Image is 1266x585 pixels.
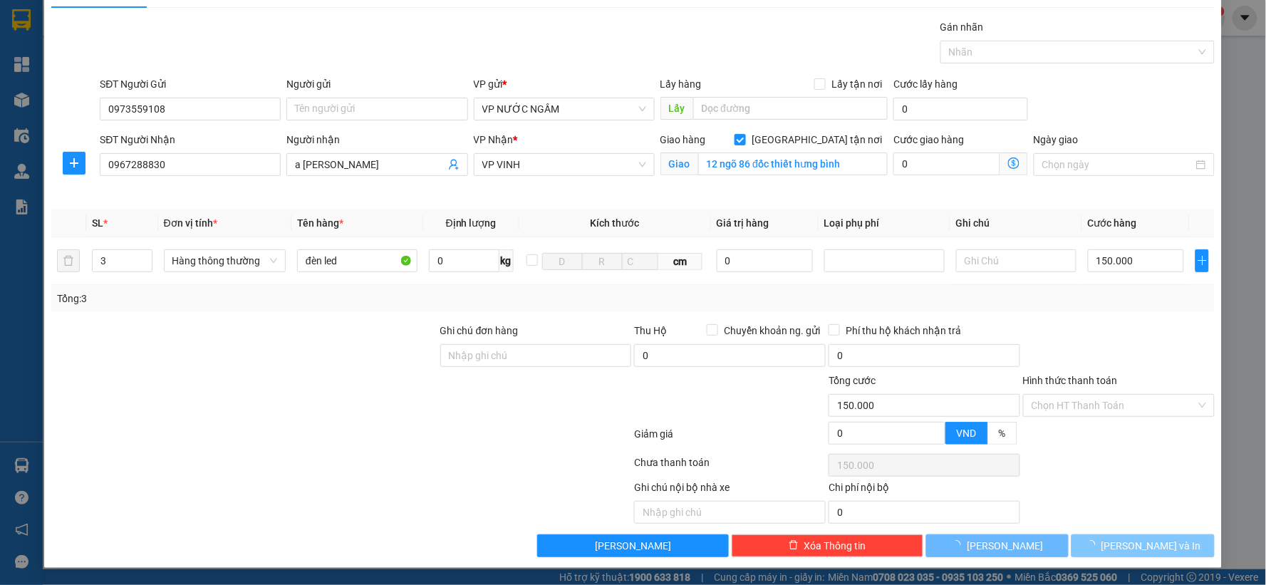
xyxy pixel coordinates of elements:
[660,97,693,120] span: Lấy
[893,98,1028,120] input: Cước lấy hàng
[164,217,217,229] span: Đơn vị tính
[660,134,706,145] span: Giao hàng
[829,375,876,386] span: Tổng cước
[819,209,950,237] th: Loại phụ phí
[893,134,964,145] label: Cước giao hàng
[732,534,923,557] button: deleteXóa Thông tin
[446,217,497,229] span: Định lượng
[172,250,277,271] span: Hàng thông thường
[1088,217,1137,229] span: Cước hàng
[999,428,1006,439] span: %
[1008,157,1019,169] span: dollar-circle
[286,132,467,147] div: Người nhận
[1195,249,1209,272] button: plus
[658,253,703,270] span: cm
[622,253,658,270] input: C
[448,159,460,170] span: user-add
[660,152,698,175] span: Giao
[893,78,958,90] label: Cước lấy hàng
[633,426,827,451] div: Giảm giá
[829,480,1020,501] div: Chi phí nội bộ
[1042,157,1193,172] input: Ngày giao
[950,209,1082,237] th: Ghi chú
[1034,134,1079,145] label: Ngày giao
[482,98,646,120] span: VP NƯỚC NGẦM
[956,249,1076,272] input: Ghi Chú
[698,152,888,175] input: Giao tận nơi
[633,455,827,480] div: Chưa thanh toán
[789,540,799,552] span: delete
[297,249,417,272] input: VD: Bàn, Ghế
[967,538,1043,554] span: [PERSON_NAME]
[634,501,826,524] input: Nhập ghi chú
[286,76,467,92] div: Người gửi
[634,480,826,501] div: Ghi chú nội bộ nhà xe
[957,428,977,439] span: VND
[582,253,623,270] input: R
[595,538,671,554] span: [PERSON_NAME]
[746,132,888,147] span: [GEOGRAPHIC_DATA] tận nơi
[940,21,984,33] label: Gán nhãn
[926,534,1069,557] button: [PERSON_NAME]
[1086,540,1101,550] span: loading
[1023,375,1118,386] label: Hình thức thanh toán
[474,76,655,92] div: VP gửi
[693,97,888,120] input: Dọc đường
[826,76,888,92] span: Lấy tận nơi
[840,323,967,338] span: Phí thu hộ khách nhận trả
[660,78,702,90] span: Lấy hàng
[57,249,80,272] button: delete
[63,157,85,169] span: plus
[634,325,667,336] span: Thu Hộ
[100,76,281,92] div: SĐT Người Gửi
[893,152,1000,175] input: Cước giao hàng
[100,132,281,147] div: SĐT Người Nhận
[718,323,826,338] span: Chuyển khoản ng. gửi
[717,249,813,272] input: 0
[297,217,343,229] span: Tên hàng
[474,134,514,145] span: VP Nhận
[717,217,769,229] span: Giá trị hàng
[1072,534,1215,557] button: [PERSON_NAME] và In
[63,152,85,175] button: plus
[440,325,519,336] label: Ghi chú đơn hàng
[804,538,866,554] span: Xóa Thông tin
[1101,538,1201,554] span: [PERSON_NAME] và In
[482,154,646,175] span: VP VINH
[537,534,729,557] button: [PERSON_NAME]
[951,540,967,550] span: loading
[591,217,640,229] span: Kích thước
[1196,255,1208,266] span: plus
[542,253,583,270] input: D
[499,249,514,272] span: kg
[440,344,632,367] input: Ghi chú đơn hàng
[57,291,489,306] div: Tổng: 3
[92,217,103,229] span: SL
